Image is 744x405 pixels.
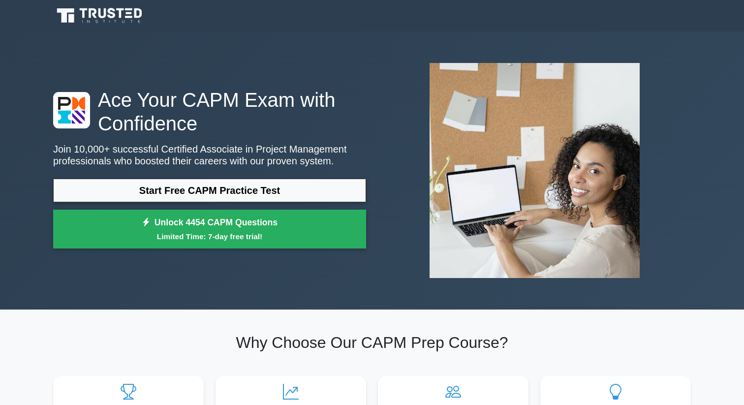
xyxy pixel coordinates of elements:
[53,88,366,135] h1: Ace Your CAPM Exam with Confidence
[53,210,366,249] a: Unlock 4454 CAPM QuestionsLimited Time: 7-day free trial!
[65,231,354,242] small: Limited Time: 7-day free trial!
[53,179,366,202] a: Start Free CAPM Practice Test
[53,333,691,352] h2: Why Choose Our CAPM Prep Course?
[53,143,366,167] p: Join 10,000+ successful Certified Associate in Project Management professionals who boosted their...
